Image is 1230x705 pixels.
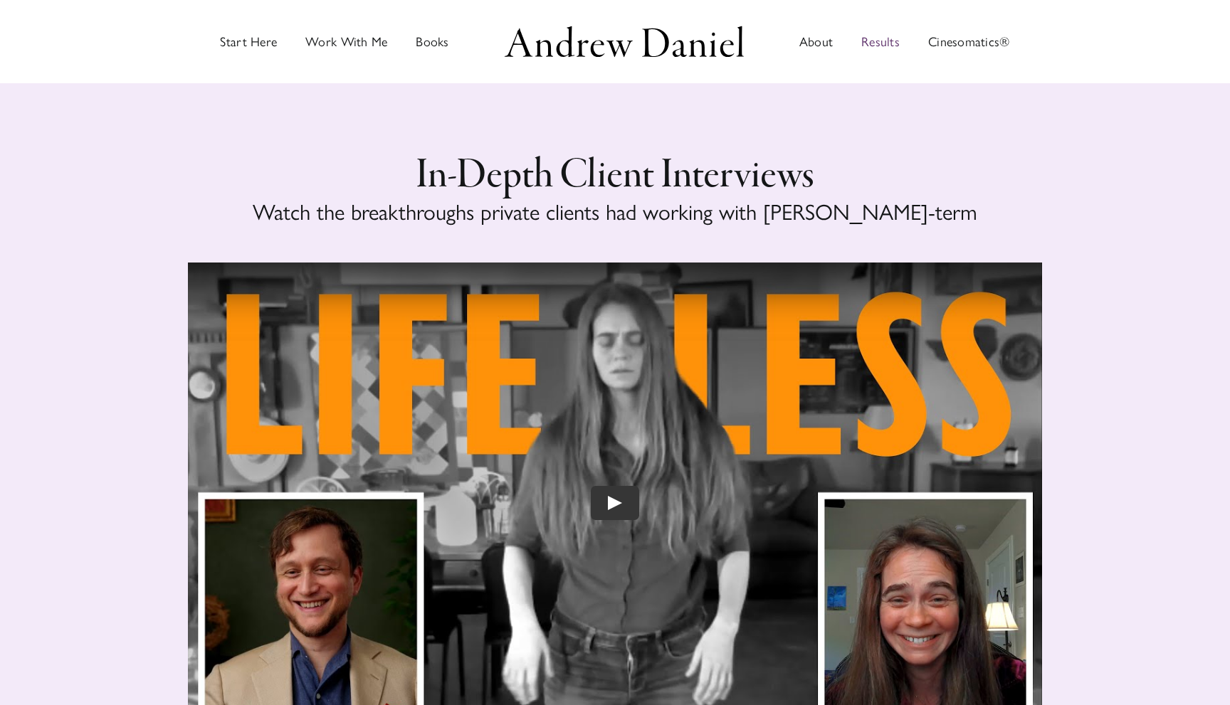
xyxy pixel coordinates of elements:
[799,36,833,48] span: About
[305,3,387,81] a: Work with Andrew in groups or private sessions
[188,154,1042,198] h2: In-Depth Client Interviews
[220,36,277,48] span: Start Here
[928,3,1010,81] a: Cinesomatics®
[861,3,900,81] a: Results
[861,36,900,48] span: Results
[799,3,833,81] a: About
[188,198,1042,227] h4: Watch the breakthroughs private clients had working with [PERSON_NAME]-term
[928,36,1010,48] span: Cinesomatics®
[500,22,749,61] img: Andrew Daniel Logo
[305,36,387,48] span: Work With Me
[416,3,448,81] a: Discover books written by Andrew Daniel
[220,3,277,81] a: Start Here
[416,36,448,48] span: Books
